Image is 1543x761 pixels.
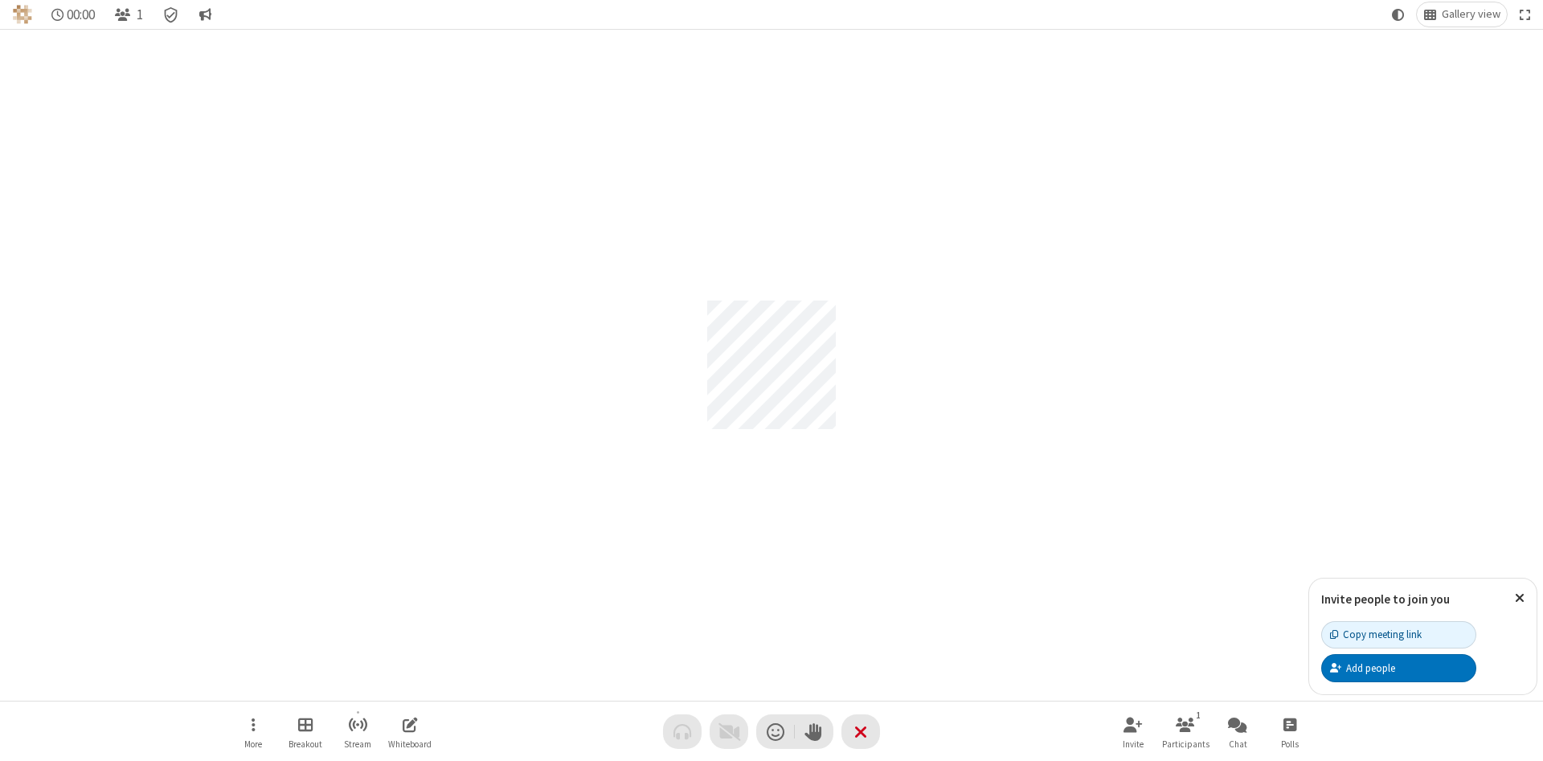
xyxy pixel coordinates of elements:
[1281,739,1299,749] span: Polls
[1503,579,1537,618] button: Close popover
[1161,709,1209,755] button: Open participant list
[1321,621,1476,648] button: Copy meeting link
[281,709,329,755] button: Manage Breakout Rooms
[388,739,432,749] span: Whiteboard
[13,5,32,24] img: QA Selenium DO NOT DELETE OR CHANGE
[1229,739,1247,749] span: Chat
[192,2,218,27] button: Conversation
[137,7,143,23] span: 1
[156,2,186,27] div: Meeting details Encryption enabled
[1214,709,1262,755] button: Open chat
[1266,709,1314,755] button: Open poll
[67,7,95,23] span: 00:00
[795,714,833,749] button: Raise hand
[1192,708,1205,722] div: 1
[1385,2,1411,27] button: Using system theme
[756,714,795,749] button: Send a reaction
[663,714,702,749] button: Audio problem - check your Internet connection or call by phone
[1330,627,1422,642] div: Copy meeting link
[1513,2,1537,27] button: Fullscreen
[45,2,102,27] div: Timer
[289,739,322,749] span: Breakout
[229,709,277,755] button: Open menu
[710,714,748,749] button: Video
[1162,739,1209,749] span: Participants
[1442,8,1500,21] span: Gallery view
[1321,654,1476,681] button: Add people
[244,739,262,749] span: More
[1321,591,1450,607] label: Invite people to join you
[344,739,371,749] span: Stream
[1123,739,1144,749] span: Invite
[334,709,382,755] button: Start streaming
[386,709,434,755] button: Open shared whiteboard
[1109,709,1157,755] button: Invite participants (Alt+I)
[841,714,880,749] button: End or leave meeting
[108,2,149,27] button: Open participant list
[1417,2,1507,27] button: Change layout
